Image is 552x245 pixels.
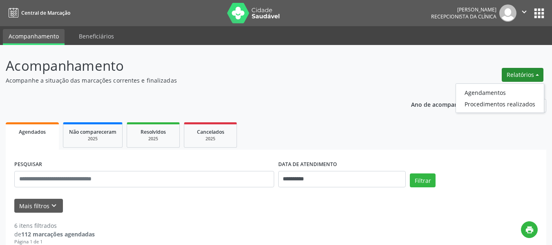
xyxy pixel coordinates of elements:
[525,225,534,234] i: print
[14,221,95,230] div: 6 itens filtrados
[516,4,532,22] button: 
[502,68,543,82] button: Relatórios
[49,201,58,210] i: keyboard_arrow_down
[278,158,337,171] label: DATA DE ATENDIMENTO
[532,6,546,20] button: apps
[6,6,70,20] a: Central de Marcação
[69,136,116,142] div: 2025
[456,87,544,98] a: Agendamentos
[133,136,174,142] div: 2025
[456,98,544,110] a: Procedimentos realizados
[520,7,529,16] i: 
[14,199,63,213] button: Mais filtroskeyboard_arrow_down
[69,128,116,135] span: Não compareceram
[499,4,516,22] img: img
[141,128,166,135] span: Resolvidos
[521,221,538,238] button: print
[6,76,384,85] p: Acompanhe a situação das marcações correntes e finalizadas
[21,9,70,16] span: Central de Marcação
[456,83,544,113] ul: Relatórios
[197,128,224,135] span: Cancelados
[14,158,42,171] label: PESQUISAR
[431,6,496,13] div: [PERSON_NAME]
[411,99,483,109] p: Ano de acompanhamento
[14,230,95,238] div: de
[190,136,231,142] div: 2025
[410,173,436,187] button: Filtrar
[6,56,384,76] p: Acompanhamento
[73,29,120,43] a: Beneficiários
[19,128,46,135] span: Agendados
[21,230,95,238] strong: 112 marcações agendadas
[3,29,65,45] a: Acompanhamento
[431,13,496,20] span: Recepcionista da clínica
